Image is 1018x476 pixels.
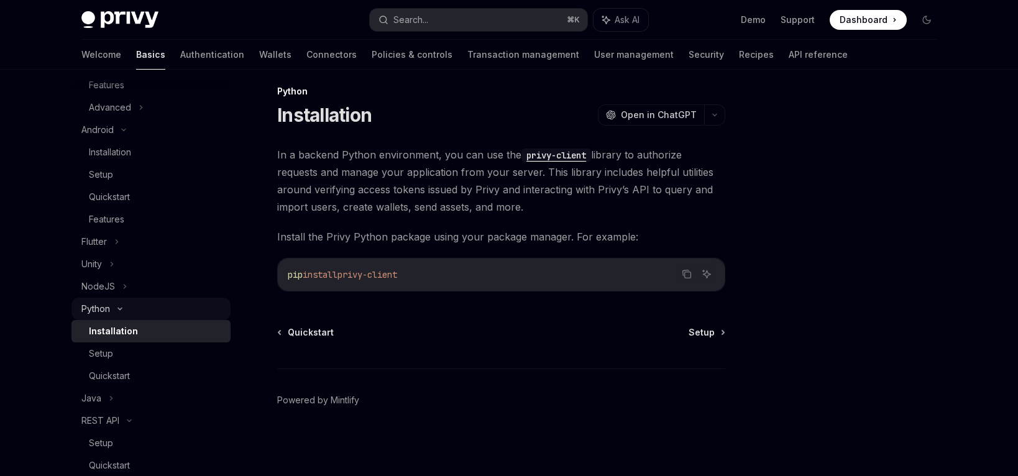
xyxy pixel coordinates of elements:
span: privy-client [337,269,397,280]
div: Installation [89,145,131,160]
a: privy-client [521,149,591,161]
a: Quickstart [71,365,231,387]
div: Flutter [81,234,107,249]
div: Setup [89,436,113,451]
div: REST API [81,413,119,428]
div: Installation [89,324,138,339]
h1: Installation [277,104,372,126]
a: Installation [71,141,231,163]
button: Toggle dark mode [917,10,937,30]
span: Ask AI [615,14,640,26]
div: Search... [393,12,428,27]
span: Install the Privy Python package using your package manager. For example: [277,228,725,245]
button: Copy the contents from the code block [679,266,695,282]
a: Setup [689,326,724,339]
a: Setup [71,163,231,186]
div: Setup [89,167,113,182]
a: Powered by Mintlify [277,394,359,406]
button: Ask AI [594,9,648,31]
div: Setup [89,346,113,361]
a: Connectors [306,40,357,70]
a: Policies & controls [372,40,452,70]
button: Open in ChatGPT [598,104,704,126]
a: Quickstart [278,326,334,339]
span: pip [288,269,303,280]
a: Features [71,208,231,231]
button: Search...⌘K [370,9,587,31]
div: Java [81,391,101,406]
code: privy-client [521,149,591,162]
span: ⌘ K [567,15,580,25]
span: Open in ChatGPT [621,109,697,121]
a: Quickstart [71,186,231,208]
a: Setup [71,342,231,365]
span: install [303,269,337,280]
div: Quickstart [89,368,130,383]
div: Python [277,85,725,98]
a: User management [594,40,674,70]
span: Dashboard [840,14,887,26]
a: Wallets [259,40,291,70]
img: dark logo [81,11,158,29]
a: Welcome [81,40,121,70]
button: Ask AI [699,266,715,282]
div: Quickstart [89,190,130,204]
a: Transaction management [467,40,579,70]
a: Installation [71,320,231,342]
div: Android [81,122,114,137]
a: Basics [136,40,165,70]
div: Features [89,212,124,227]
a: API reference [789,40,848,70]
a: Demo [741,14,766,26]
a: Dashboard [830,10,907,30]
a: Security [689,40,724,70]
span: Quickstart [288,326,334,339]
span: Setup [689,326,715,339]
a: Recipes [739,40,774,70]
a: Authentication [180,40,244,70]
div: Quickstart [89,458,130,473]
div: NodeJS [81,279,115,294]
a: Support [781,14,815,26]
div: Unity [81,257,102,272]
span: In a backend Python environment, you can use the library to authorize requests and manage your ap... [277,146,725,216]
div: Python [81,301,110,316]
a: Setup [71,432,231,454]
div: Advanced [89,100,131,115]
